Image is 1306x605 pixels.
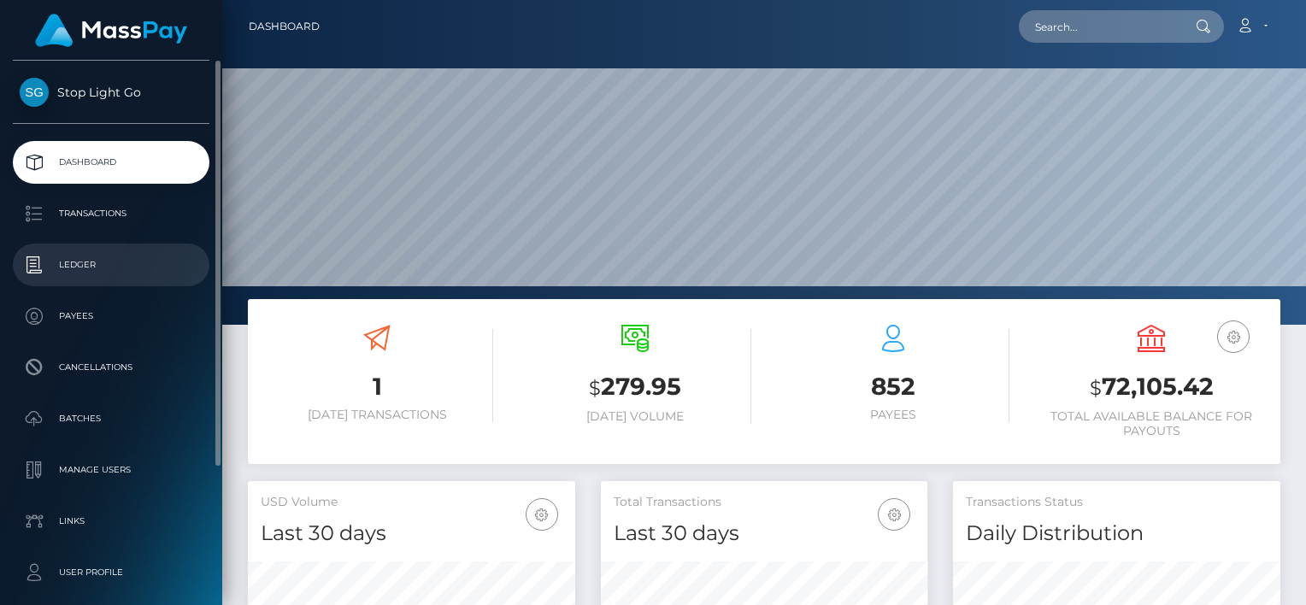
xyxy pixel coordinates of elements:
[261,370,493,403] h3: 1
[20,252,203,278] p: Ledger
[519,370,751,405] h3: 279.95
[13,500,209,543] a: Links
[20,406,203,432] p: Batches
[1035,409,1268,438] h6: Total Available Balance for Payouts
[20,457,203,483] p: Manage Users
[1035,370,1268,405] h3: 72,105.42
[20,508,203,534] p: Links
[13,85,209,100] span: Stop Light Go
[589,376,601,400] small: $
[777,370,1009,403] h3: 852
[13,346,209,389] a: Cancellations
[13,397,209,440] a: Batches
[20,201,203,226] p: Transactions
[20,150,203,175] p: Dashboard
[1090,376,1102,400] small: $
[20,560,203,585] p: User Profile
[261,519,562,549] h4: Last 30 days
[614,519,915,549] h4: Last 30 days
[20,355,203,380] p: Cancellations
[1019,10,1180,43] input: Search...
[13,244,209,286] a: Ledger
[20,78,49,107] img: Stop Light Go
[519,409,751,424] h6: [DATE] Volume
[13,141,209,184] a: Dashboard
[966,494,1268,511] h5: Transactions Status
[249,9,320,44] a: Dashboard
[261,408,493,422] h6: [DATE] Transactions
[966,519,1268,549] h4: Daily Distribution
[13,449,209,491] a: Manage Users
[614,494,915,511] h5: Total Transactions
[13,551,209,594] a: User Profile
[20,303,203,329] p: Payees
[777,408,1009,422] h6: Payees
[261,494,562,511] h5: USD Volume
[13,192,209,235] a: Transactions
[13,295,209,338] a: Payees
[35,14,187,47] img: MassPay Logo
